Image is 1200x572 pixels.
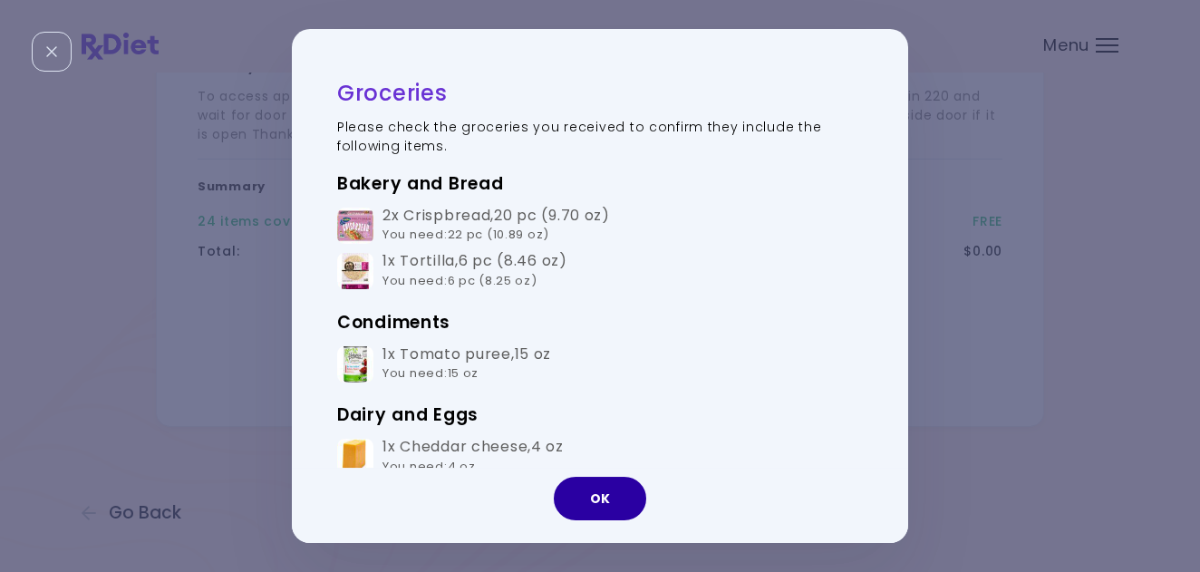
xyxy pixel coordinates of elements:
div: Close [32,32,72,72]
span: You need : 6 pc (8.25 oz) [382,272,537,289]
div: 1x Tortilla , 6 pc (8.46 oz) [382,252,567,291]
p: Please check the groceries you received to confirm they include the following items. [337,118,863,156]
h3: Dairy and Eggs [337,401,863,430]
span: You need : 4 oz [382,458,475,475]
h3: Bakery and Bread [337,170,863,199]
div: 1x Cheddar cheese , 4 oz [382,438,564,477]
button: OK [554,477,646,520]
span: You need : 15 oz [382,364,479,382]
div: 2x Crispbread , 20 pc (9.70 oz) [382,207,610,246]
h3: Condiments [337,308,863,337]
div: 1x Tomato puree , 15 oz [382,345,551,384]
h2: Groceries [337,79,863,107]
span: You need : 22 pc (10.89 oz) [382,226,549,243]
